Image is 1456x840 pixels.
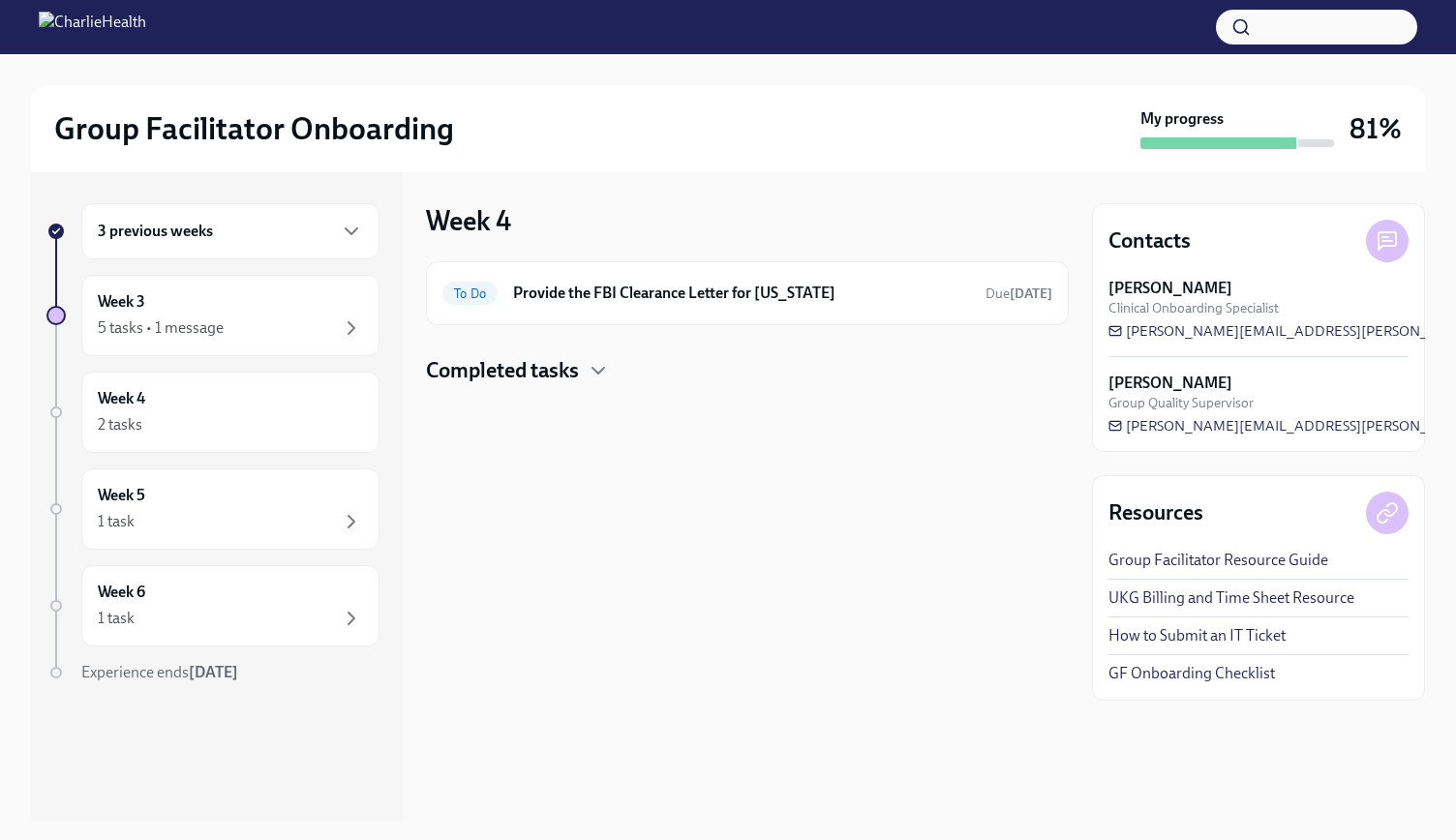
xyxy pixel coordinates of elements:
[426,356,579,385] h4: Completed tasks
[81,663,238,681] span: Experience ends
[442,286,498,301] span: To Do
[98,608,135,629] div: 1 task
[1108,550,1328,571] a: Group Facilitator Resource Guide
[1108,278,1232,299] strong: [PERSON_NAME]
[98,485,145,506] h6: Week 5
[442,278,1052,309] a: To DoProvide the FBI Clearance Letter for [US_STATE]Due[DATE]
[1010,285,1052,302] strong: [DATE]
[1108,663,1275,684] a: GF Onboarding Checklist
[46,372,379,453] a: Week 42 tasks
[1350,111,1402,146] h3: 81%
[98,511,135,532] div: 1 task
[1108,498,1203,527] h4: Resources
[98,291,145,313] h6: Week 3
[39,12,146,43] img: CharlieHealth
[98,388,145,409] h6: Week 4
[46,275,379,356] a: Week 35 tasks • 1 message
[98,582,145,603] h6: Week 6
[426,203,511,238] h3: Week 4
[46,565,379,646] a: Week 61 task
[1108,226,1191,255] h4: Contacts
[1108,587,1354,609] a: UKG Billing and Time Sheet Resource
[98,414,142,435] div: 2 tasks
[1108,299,1279,317] span: Clinical Onboarding Specialist
[81,203,379,259] div: 3 previous weeks
[54,109,454,148] h2: Group Facilitator Onboarding
[1140,108,1224,130] strong: My progress
[98,221,213,242] h6: 3 previous weeks
[513,283,970,304] h6: Provide the FBI Clearance Letter for [US_STATE]
[986,285,1052,302] span: Due
[426,356,1069,385] div: Completed tasks
[189,663,238,681] strong: [DATE]
[1108,625,1286,646] a: How to Submit an IT Ticket
[98,317,224,339] div: 5 tasks • 1 message
[1108,394,1254,412] span: Group Quality Supervisor
[986,285,1052,303] span: October 28th, 2025 10:00
[1108,373,1232,394] strong: [PERSON_NAME]
[46,468,379,550] a: Week 51 task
